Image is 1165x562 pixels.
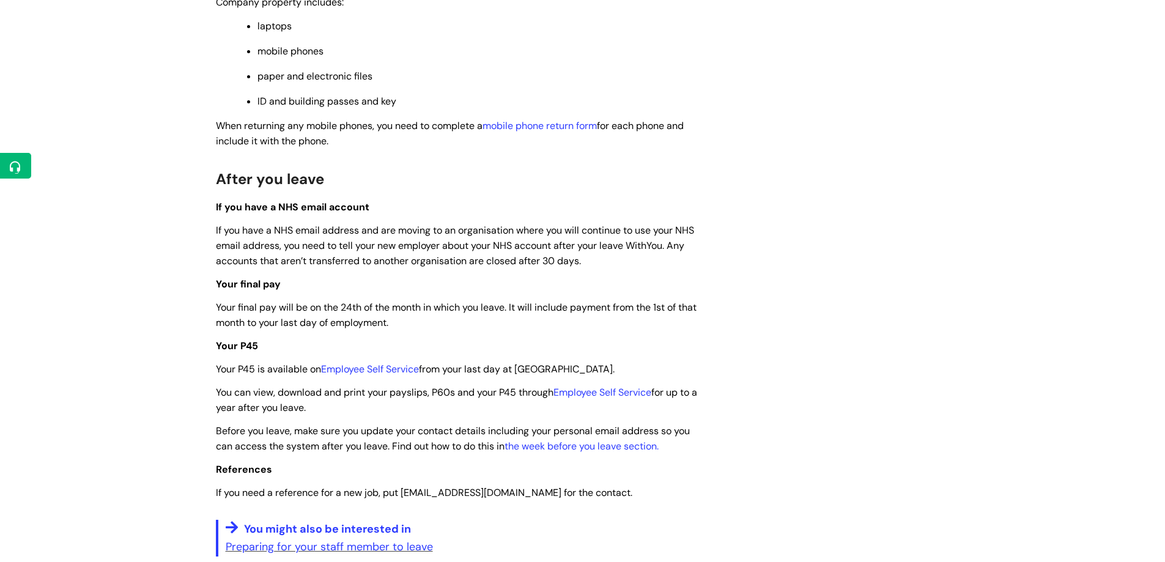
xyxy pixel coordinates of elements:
[226,539,433,554] a: Preparing for your staff member to leave
[216,363,615,375] span: Your P45 is available on from your last day at [GEOGRAPHIC_DATA].
[216,201,369,213] span: If you have a NHS email account
[216,278,281,290] span: Your final pay
[505,440,659,453] a: the week before you leave section.
[216,463,272,476] span: References
[257,45,324,57] span: mobile phones
[216,224,694,267] span: If you have a NHS email address and are moving to an organisation where you will continue to use ...
[257,95,396,108] span: ID and building passes and key
[216,119,684,147] span: When returning any mobile phones, you need to complete a for each phone and include it with the p...
[553,386,651,399] a: Employee Self Service
[216,169,324,188] span: After you leave
[216,486,632,499] span: If you need a reference for a new job, put [EMAIL_ADDRESS][DOMAIN_NAME] for the contact.
[216,386,697,414] span: You can view, download and print your payslips, P60s and your P45 through for up to a year after ...
[257,20,292,32] span: laptops
[244,522,411,536] span: You might also be interested in
[216,424,690,453] span: Before you leave, make sure you update your contact details including your personal email address...
[321,363,419,375] a: Employee Self Service
[257,70,372,83] span: paper and electronic files
[483,119,597,132] a: mobile phone return form
[216,301,697,329] span: Your final pay will be on the 24th of the month in which you leave. It will include payment from ...
[216,339,258,352] span: Your P45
